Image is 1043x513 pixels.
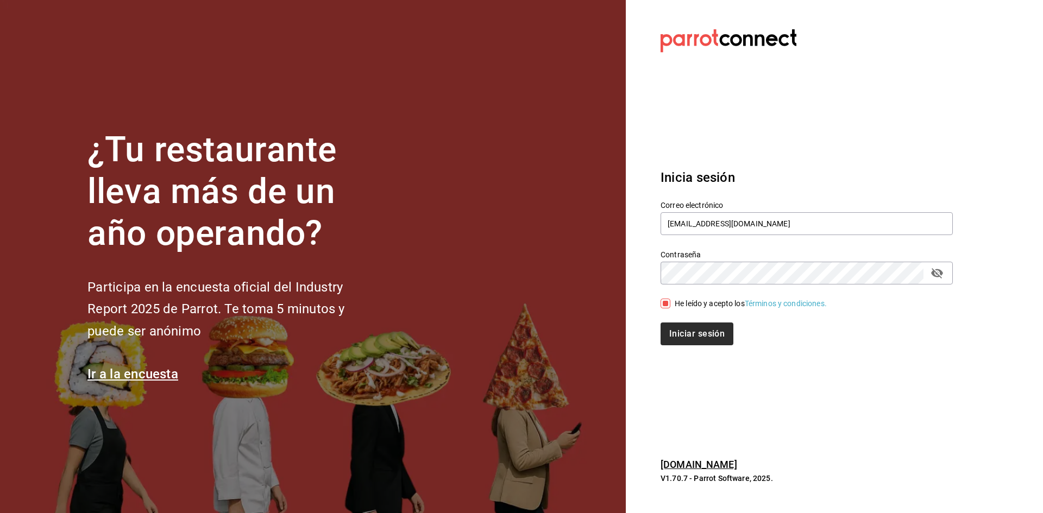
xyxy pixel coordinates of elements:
[87,276,381,343] h2: Participa en la encuesta oficial del Industry Report 2025 de Parrot. Te toma 5 minutos y puede se...
[675,298,827,309] div: He leído y acepto los
[661,212,953,235] input: Ingresa tu correo electrónico
[661,201,953,209] label: Correo electrónico
[661,459,737,470] a: [DOMAIN_NAME]
[87,366,178,382] a: Ir a la encuesta
[928,264,946,282] button: passwordField
[661,322,733,345] button: Iniciar sesión
[745,299,827,308] a: Términos y condiciones.
[661,251,953,258] label: Contraseña
[661,168,953,187] h3: Inicia sesión
[87,129,381,254] h1: ¿Tu restaurante lleva más de un año operando?
[661,473,953,484] p: V1.70.7 - Parrot Software, 2025.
